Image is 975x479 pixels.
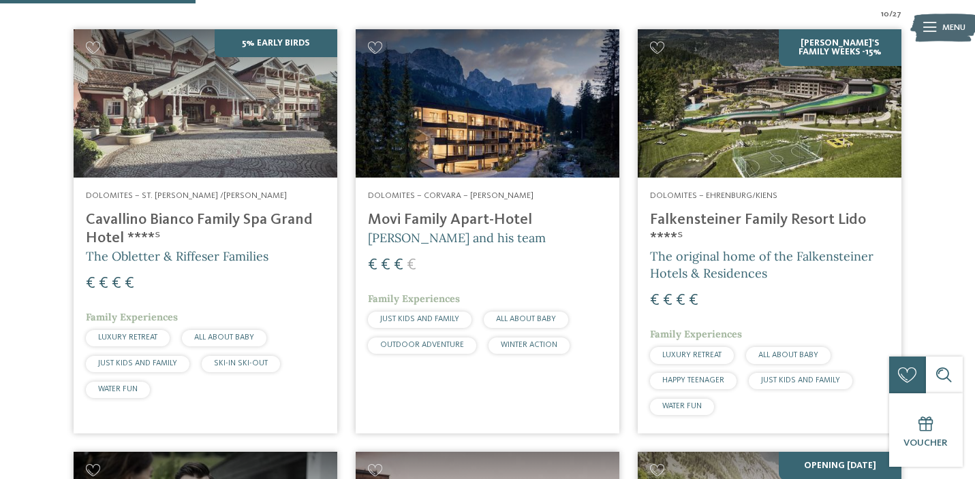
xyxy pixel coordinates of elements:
span: Dolomites – Corvara – [PERSON_NAME] [368,191,533,200]
span: € [689,293,698,309]
span: € [99,276,108,292]
span: Family Experiences [86,311,178,323]
img: Looking for family hotels? Find the best ones here! [356,29,619,178]
span: JUST KIDS AND FAMILY [761,376,840,384]
span: LUXURY RETREAT [98,333,157,342]
h4: Cavallino Bianco Family Spa Grand Hotel ****ˢ [86,211,325,248]
a: Looking for family hotels? Find the best ones here! [PERSON_NAME]'s Family Weeks -15% Dolomites –... [638,29,901,433]
span: The Obletter & Riffeser Families [86,248,268,264]
span: Dolomites – Ehrenburg/Kiens [650,191,777,200]
span: LUXURY RETREAT [662,351,722,359]
span: € [394,257,403,274]
span: € [112,276,121,292]
span: € [86,276,95,292]
span: WINTER ACTION [501,341,557,349]
span: / [889,8,893,20]
span: Voucher [903,438,948,448]
span: € [650,293,660,309]
span: JUST KIDS AND FAMILY [380,315,459,323]
img: Looking for family hotels? Find the best ones here! [638,29,901,178]
h4: Movi Family Apart-Hotel [368,211,607,229]
h4: Falkensteiner Family Resort Lido ****ˢ [650,211,889,248]
span: € [407,257,416,274]
span: € [676,293,685,309]
span: WATER FUN [662,402,702,410]
a: Voucher [889,393,963,467]
a: Looking for family hotels? Find the best ones here! Dolomites – Corvara – [PERSON_NAME] Movi Fami... [356,29,619,433]
span: 10 [881,8,889,20]
a: Looking for family hotels? Find the best ones here! 5% Early Birds Dolomites – St. [PERSON_NAME] ... [74,29,337,433]
span: € [663,293,672,309]
span: € [368,257,377,274]
span: OUTDOOR ADVENTURE [380,341,464,349]
span: ALL ABOUT BABY [758,351,818,359]
span: HAPPY TEENAGER [662,376,724,384]
span: [PERSON_NAME] and his team [368,230,546,246]
span: 27 [893,8,901,20]
span: Family Experiences [368,293,460,305]
span: The original home of the Falkensteiner Hotels & Residences [650,248,873,281]
span: WATER FUN [98,385,138,393]
span: ALL ABOUT BABY [194,333,254,342]
span: Family Experiences [650,328,742,340]
img: Family Spa Grand Hotel Cavallino Bianco ****ˢ [74,29,337,178]
span: ALL ABOUT BABY [496,315,556,323]
span: € [381,257,390,274]
span: SKI-IN SKI-OUT [214,359,268,367]
span: € [125,276,134,292]
span: Dolomites – St. [PERSON_NAME] /[PERSON_NAME] [86,191,287,200]
span: JUST KIDS AND FAMILY [98,359,177,367]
